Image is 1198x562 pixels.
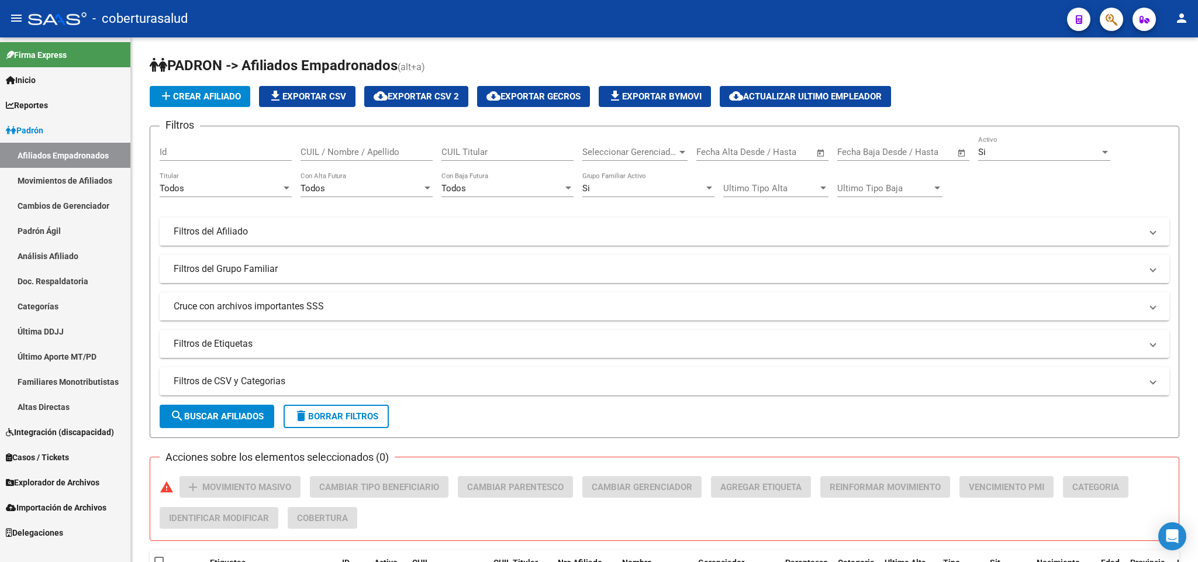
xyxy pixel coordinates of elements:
span: Exportar CSV [268,91,346,102]
span: Inicio [6,74,36,87]
h3: Acciones sobre los elementos seleccionados (0) [160,449,395,466]
mat-icon: cloud_download [374,89,388,103]
mat-expansion-panel-header: Filtros del Afiliado [160,218,1169,246]
span: Delegaciones [6,526,63,539]
span: Reportes [6,99,48,112]
mat-icon: cloud_download [729,89,743,103]
button: Vencimiento PMI [959,476,1054,498]
span: Actualizar ultimo Empleador [729,91,882,102]
span: Movimiento Masivo [202,482,291,492]
span: Todos [160,183,184,194]
span: Si [978,147,986,157]
button: Exportar CSV [259,86,355,107]
span: Ultimo Tipo Baja [837,183,932,194]
span: Borrar Filtros [294,411,378,422]
button: Borrar Filtros [284,405,389,428]
mat-icon: file_download [268,89,282,103]
span: Seleccionar Gerenciador [582,147,677,157]
mat-panel-title: Filtros del Grupo Familiar [174,263,1141,275]
mat-icon: warning [160,480,174,494]
span: Todos [301,183,325,194]
mat-expansion-panel-header: Filtros de Etiquetas [160,330,1169,358]
button: Categoria [1063,476,1128,498]
span: Padrón [6,124,43,137]
span: Si [582,183,590,194]
mat-icon: person [1175,11,1189,25]
span: (alt+a) [398,61,425,73]
span: Exportar CSV 2 [374,91,459,102]
h3: Filtros [160,117,200,133]
mat-expansion-panel-header: Cruce con archivos importantes SSS [160,292,1169,320]
button: Identificar Modificar [160,507,278,529]
mat-icon: menu [9,11,23,25]
button: Actualizar ultimo Empleador [720,86,891,107]
button: Cobertura [288,507,357,529]
span: Ultimo Tipo Alta [723,183,818,194]
mat-panel-title: Filtros del Afiliado [174,225,1141,238]
span: Todos [441,183,466,194]
input: Fecha fin [754,147,811,157]
mat-icon: delete [294,409,308,423]
mat-expansion-panel-header: Filtros de CSV y Categorias [160,367,1169,395]
span: Explorador de Archivos [6,476,99,489]
button: Crear Afiliado [150,86,250,107]
span: - coberturasalud [92,6,188,32]
button: Agregar Etiqueta [711,476,811,498]
button: Cambiar Gerenciador [582,476,702,498]
button: Reinformar Movimiento [820,476,950,498]
span: PADRON -> Afiliados Empadronados [150,57,398,74]
mat-icon: add [186,480,200,494]
button: Open calendar [955,146,969,160]
button: Movimiento Masivo [179,476,301,498]
span: Importación de Archivos [6,501,106,514]
span: Cambiar Tipo Beneficiario [319,482,439,492]
div: Open Intercom Messenger [1158,522,1186,550]
span: Vencimiento PMI [969,482,1044,492]
span: Categoria [1072,482,1119,492]
button: Cambiar Tipo Beneficiario [310,476,448,498]
span: Cambiar Parentesco [467,482,564,492]
span: Buscar Afiliados [170,411,264,422]
mat-expansion-panel-header: Filtros del Grupo Familiar [160,255,1169,283]
button: Open calendar [814,146,828,160]
mat-icon: search [170,409,184,423]
span: Integración (discapacidad) [6,426,114,439]
input: Fecha inicio [696,147,744,157]
span: Identificar Modificar [169,513,269,523]
mat-panel-title: Filtros de Etiquetas [174,337,1141,350]
span: Reinformar Movimiento [830,482,941,492]
input: Fecha fin [895,147,952,157]
span: Exportar Bymovi [608,91,702,102]
mat-icon: cloud_download [486,89,500,103]
span: Crear Afiliado [159,91,241,102]
span: Agregar Etiqueta [720,482,802,492]
span: Cambiar Gerenciador [592,482,692,492]
input: Fecha inicio [837,147,885,157]
span: Firma Express [6,49,67,61]
button: Exportar CSV 2 [364,86,468,107]
button: Cambiar Parentesco [458,476,573,498]
span: Exportar GECROS [486,91,581,102]
button: Buscar Afiliados [160,405,274,428]
button: Exportar GECROS [477,86,590,107]
mat-panel-title: Cruce con archivos importantes SSS [174,300,1141,313]
mat-icon: add [159,89,173,103]
button: Exportar Bymovi [599,86,711,107]
span: Cobertura [297,513,348,523]
span: Casos / Tickets [6,451,69,464]
mat-panel-title: Filtros de CSV y Categorias [174,375,1141,388]
mat-icon: file_download [608,89,622,103]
